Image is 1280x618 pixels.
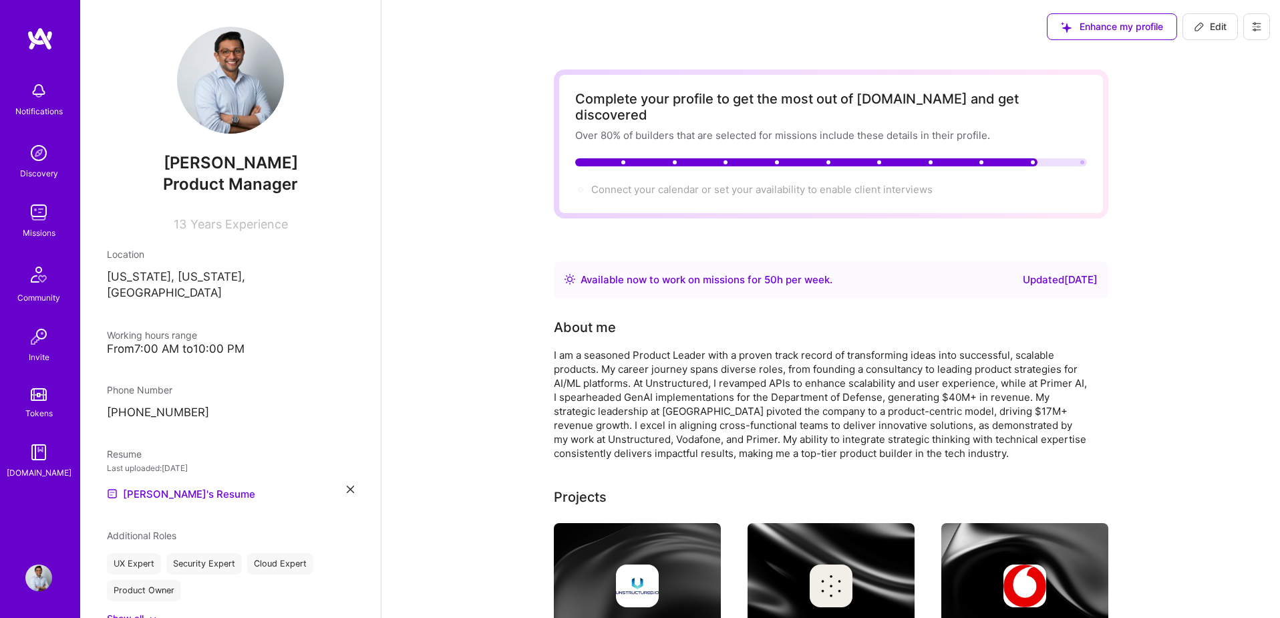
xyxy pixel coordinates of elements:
div: Cloud Expert [247,553,313,575]
span: 13 [174,217,186,231]
div: Projects [554,487,607,507]
a: User Avatar [22,565,55,591]
img: Company logo [616,565,659,607]
div: Updated [DATE] [1023,272,1098,288]
span: Additional Roles [107,530,176,541]
div: Tokens [25,406,53,420]
div: UX Expert [107,553,161,575]
div: Available now to work on missions for h per week . [581,272,832,288]
div: Product Owner [107,580,181,601]
span: Connect your calendar or set your availability to enable client interviews [591,183,933,196]
img: logo [27,27,53,51]
div: Discovery [20,166,58,180]
img: Company logo [810,565,852,607]
img: Resume [107,488,118,499]
span: Phone Number [107,384,172,396]
i: icon Close [347,486,354,493]
div: Security Expert [166,553,242,575]
img: bell [25,78,52,104]
span: Working hours range [107,329,197,341]
div: Complete your profile to get the most out of [DOMAIN_NAME] and get discovered [575,91,1087,123]
img: Community [23,259,55,291]
a: [PERSON_NAME]'s Resume [107,486,255,502]
img: discovery [25,140,52,166]
img: Invite [25,323,52,350]
span: Years Experience [190,217,288,231]
div: Location [107,247,354,261]
div: Missions [23,226,55,240]
div: About me [554,317,616,337]
img: teamwork [25,199,52,226]
p: [PHONE_NUMBER] [107,405,354,421]
span: Product Manager [163,174,298,194]
div: From 7:00 AM to 10:00 PM [107,342,354,356]
span: [PERSON_NAME] [107,153,354,173]
span: 50 [764,273,777,286]
div: Invite [29,350,49,364]
div: I am a seasoned Product Leader with a proven track record of transforming ideas into successful, ... [554,348,1088,460]
button: Edit [1182,13,1238,40]
span: Resume [107,448,142,460]
span: Edit [1194,20,1227,33]
img: User Avatar [177,27,284,134]
div: Community [17,291,60,305]
img: Company logo [1003,565,1046,607]
img: tokens [31,388,47,401]
div: Last uploaded: [DATE] [107,461,354,475]
img: Availability [565,274,575,285]
img: guide book [25,439,52,466]
p: [US_STATE], [US_STATE], [GEOGRAPHIC_DATA] [107,269,354,301]
div: [DOMAIN_NAME] [7,466,71,480]
img: User Avatar [25,565,52,591]
div: Over 80% of builders that are selected for missions include these details in their profile. [575,128,1087,142]
div: Notifications [15,104,63,118]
